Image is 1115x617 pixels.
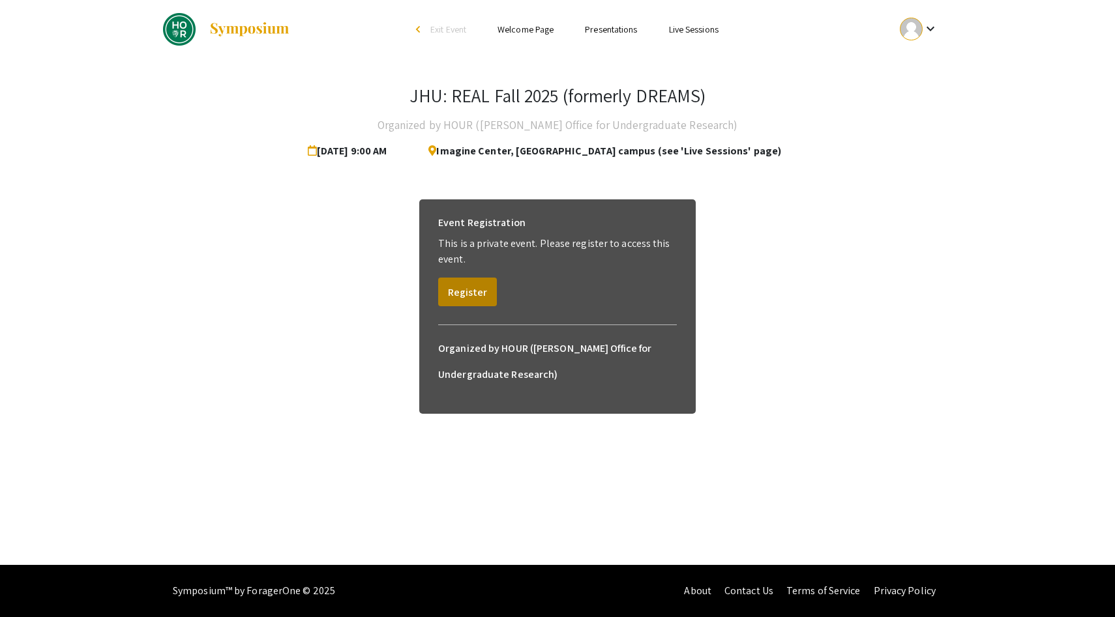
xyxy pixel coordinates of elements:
mat-icon: Expand account dropdown [923,21,938,36]
a: Contact Us [724,584,773,597]
a: Terms of Service [786,584,861,597]
button: Register [438,278,497,306]
a: Presentations [585,23,637,35]
h6: Event Registration [438,210,526,236]
span: Imagine Center, [GEOGRAPHIC_DATA] campus (see 'Live Sessions' page) [418,138,781,164]
h3: JHU: REAL Fall 2025 (formerly DREAMS) [409,85,706,107]
img: JHU: REAL Fall 2025 (formerly DREAMS) [163,13,196,46]
iframe: Chat [10,558,55,607]
img: Symposium by ForagerOne [209,22,290,37]
a: Live Sessions [669,23,719,35]
a: Privacy Policy [874,584,936,597]
div: Symposium™ by ForagerOne © 2025 [173,565,335,617]
h6: Organized by HOUR ([PERSON_NAME] Office for Undergraduate Research) [438,336,677,388]
h4: Organized by HOUR ([PERSON_NAME] Office for Undergraduate Research) [378,112,738,138]
a: About [684,584,711,597]
span: [DATE] 9:00 AM [308,138,393,164]
p: This is a private event. Please register to access this event. [438,236,677,267]
div: arrow_back_ios [416,25,424,33]
button: Expand account dropdown [886,14,952,44]
a: JHU: REAL Fall 2025 (formerly DREAMS) [163,13,290,46]
span: Exit Event [430,23,466,35]
a: Welcome Page [498,23,554,35]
